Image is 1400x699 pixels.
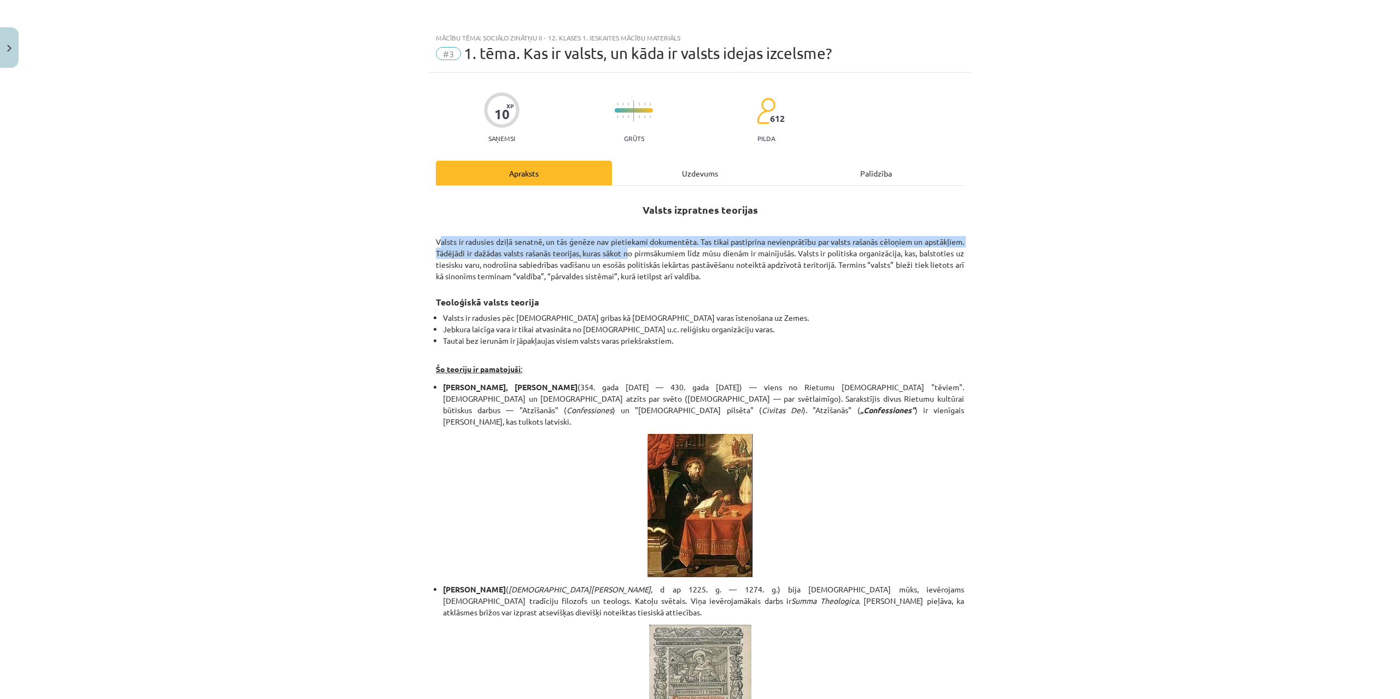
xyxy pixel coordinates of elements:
[650,103,651,105] img: icon-short-line-57e1e144782c952c97e751825c79c345078a6d821885a25fce030b3d8c18986b.svg
[628,115,629,118] img: icon-short-line-57e1e144782c952c97e751825c79c345078a6d821885a25fce030b3d8c18986b.svg
[436,364,521,374] u: Šo teoriju ir pamatojuši
[443,312,964,324] li: Valsts ir radusies pēc [DEMOGRAPHIC_DATA] gribas kā [DEMOGRAPHIC_DATA] varas īstenošana uz Zemes.
[639,103,640,105] img: icon-short-line-57e1e144782c952c97e751825c79c345078a6d821885a25fce030b3d8c18986b.svg
[762,405,803,415] em: Civitas Dei
[436,47,461,60] span: #3
[860,405,915,415] em: „Confessiones”
[436,34,964,42] div: Mācību tēma: Sociālo zinātņu ii - 12. klases 1. ieskaites mācību materiāls
[624,134,644,142] p: Grūts
[509,584,651,594] em: [DEMOGRAPHIC_DATA][PERSON_NAME]
[617,115,618,118] img: icon-short-line-57e1e144782c952c97e751825c79c345078a6d821885a25fce030b3d8c18986b.svg
[633,100,634,121] img: icon-long-line-d9ea69661e0d244f92f715978eff75569469978d946b2353a9bb055b3ed8787d.svg
[612,161,788,185] div: Uzdevums
[443,381,964,427] p: (354. gada [DATE] — 430. gada [DATE]) — viens no Rietumu [DEMOGRAPHIC_DATA] "tēviem". [DEMOGRAPHI...
[443,584,506,594] strong: [PERSON_NAME]
[521,364,522,374] u: :
[436,232,964,282] p: Valsts ir radusies dziļā senatnē, un tās ģenēze nav pietiekami dokumentēta. Tas tikai pastiprina ...
[639,115,640,118] img: icon-short-line-57e1e144782c952c97e751825c79c345078a6d821885a25fce030b3d8c18986b.svg
[770,114,785,124] span: 612
[443,584,964,618] p: ( , d ap 1225. g. — 1274. g.) bija [DEMOGRAPHIC_DATA] mūks, ievērojams [DEMOGRAPHIC_DATA] tradīci...
[644,115,645,118] img: icon-short-line-57e1e144782c952c97e751825c79c345078a6d821885a25fce030b3d8c18986b.svg
[617,103,618,105] img: icon-short-line-57e1e144782c952c97e751825c79c345078a6d821885a25fce030b3d8c18986b.svg
[484,134,520,142] p: Saņemsi
[643,203,758,216] strong: Valsts izpratnes teorijas
[756,97,775,125] img: students-c634bb4e5e11cddfef0936a35e636f08e4e9abd3cc4e673bd6f9a4125e45ecb1.svg
[622,103,623,105] img: icon-short-line-57e1e144782c952c97e751825c79c345078a6d821885a25fce030b3d8c18986b.svg
[464,44,832,62] span: 1. tēma. Kas ir valsts, un kāda ir valsts idejas izcelsme?
[506,103,514,109] span: XP
[443,382,577,392] strong: [PERSON_NAME], [PERSON_NAME]
[628,103,629,105] img: icon-short-line-57e1e144782c952c97e751825c79c345078a6d821885a25fce030b3d8c18986b.svg
[443,335,964,346] li: Tautai bez ierunām ir jāpakļaujas visiem valsts varas priekšrakstiem.
[644,103,645,105] img: icon-short-line-57e1e144782c952c97e751825c79c345078a6d821885a25fce030b3d8c18986b.svg
[757,134,775,142] p: pilda
[494,107,510,122] div: 10
[443,324,964,335] li: Jebkura laicīga vara ir tikai atvasināta no [DEMOGRAPHIC_DATA] u.c. reliģisku organizāciju varas.
[436,161,612,185] div: Apraksts
[567,405,612,415] em: Confessiones
[788,161,964,185] div: Palīdzība
[436,296,539,308] strong: Teoloģiskā valsts teorija
[622,115,623,118] img: icon-short-line-57e1e144782c952c97e751825c79c345078a6d821885a25fce030b3d8c18986b.svg
[7,45,11,52] img: icon-close-lesson-0947bae3869378f0d4975bcd49f059093ad1ed9edebbc8119c70593378902aed.svg
[791,596,859,606] em: Summa Theologica
[650,115,651,118] img: icon-short-line-57e1e144782c952c97e751825c79c345078a6d821885a25fce030b3d8c18986b.svg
